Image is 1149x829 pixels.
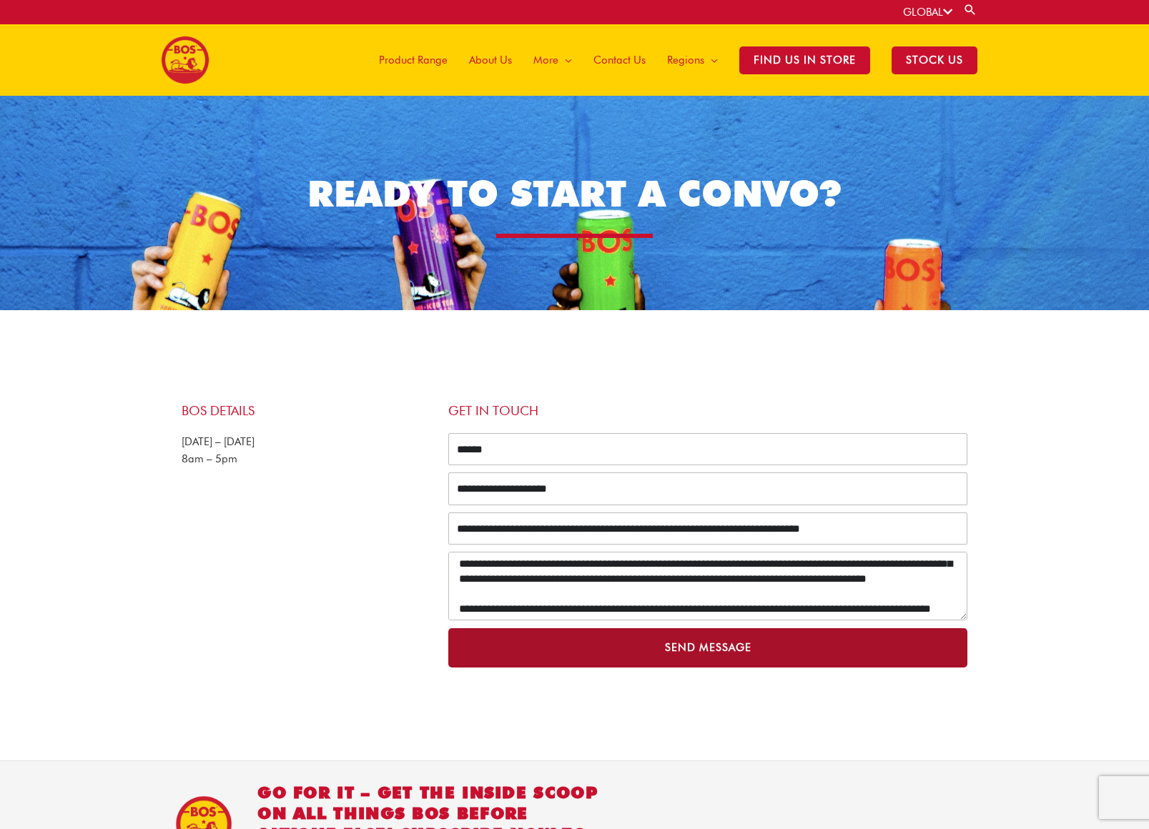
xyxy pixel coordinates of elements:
[182,403,434,419] h4: BOS Details
[667,39,704,81] span: Regions
[458,24,523,96] a: About Us
[368,24,458,96] a: Product Range
[182,168,967,219] h1: READY TO START A CONVO?
[161,36,209,84] img: BOS logo finals-200px
[903,6,952,19] a: GLOBAL
[665,642,751,653] span: Send Message
[448,403,968,419] h4: Get in touch
[523,24,583,96] a: More
[379,39,448,81] span: Product Range
[182,452,237,465] span: 8am – 5pm
[583,24,656,96] a: Contact Us
[729,24,881,96] a: Find Us in Store
[963,3,977,16] a: Search button
[448,628,968,667] button: Send Message
[881,24,988,96] a: STOCK US
[469,39,512,81] span: About Us
[448,433,968,675] form: ContactUs
[593,39,646,81] span: Contact Us
[533,39,558,81] span: More
[182,435,255,448] span: [DATE] – [DATE]
[892,46,977,74] span: STOCK US
[357,24,988,96] nav: Site Navigation
[656,24,729,96] a: Regions
[739,46,870,74] span: Find Us in Store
